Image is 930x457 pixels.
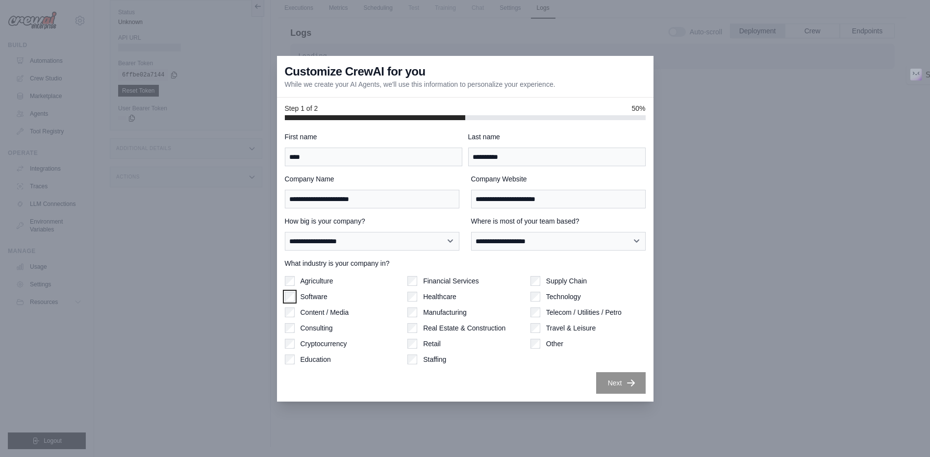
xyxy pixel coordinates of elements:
[546,276,587,286] label: Supply Chain
[546,307,622,317] label: Telecom / Utilities / Petro
[285,216,459,226] label: How big is your company?
[471,174,646,184] label: Company Website
[285,64,426,79] h3: Customize CrewAI for you
[471,216,646,226] label: Where is most of your team based?
[596,372,646,394] button: Next
[301,307,349,317] label: Content / Media
[423,339,441,349] label: Retail
[423,323,505,333] label: Real Estate & Construction
[423,292,456,302] label: Healthcare
[285,174,459,184] label: Company Name
[423,276,479,286] label: Financial Services
[301,323,333,333] label: Consulting
[301,339,347,349] label: Cryptocurrency
[631,103,645,113] span: 50%
[546,292,581,302] label: Technology
[285,132,462,142] label: First name
[301,276,333,286] label: Agriculture
[546,323,596,333] label: Travel & Leisure
[881,410,930,457] iframe: Chat Widget
[285,258,646,268] label: What industry is your company in?
[285,103,318,113] span: Step 1 of 2
[285,79,555,89] p: While we create your AI Agents, we'll use this information to personalize your experience.
[881,410,930,457] div: Tiện ích trò chuyện
[546,339,563,349] label: Other
[301,292,327,302] label: Software
[423,307,467,317] label: Manufacturing
[423,355,446,364] label: Staffing
[468,132,646,142] label: Last name
[301,355,331,364] label: Education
